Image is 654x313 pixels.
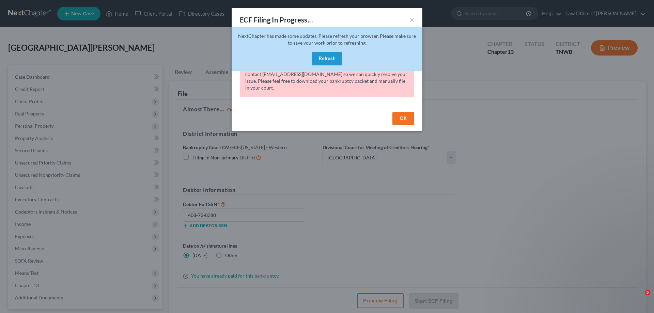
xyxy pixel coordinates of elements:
button: × [409,16,414,24]
div: ECF Filing In Progress... [240,15,313,25]
button: Refresh [312,52,342,65]
iframe: Intercom live chat [631,290,647,306]
span: 5 [645,290,650,295]
button: OK [392,112,414,125]
span: NextChapter has made some updates. Please refresh your browser. Please make sure to save your wor... [238,33,416,46]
